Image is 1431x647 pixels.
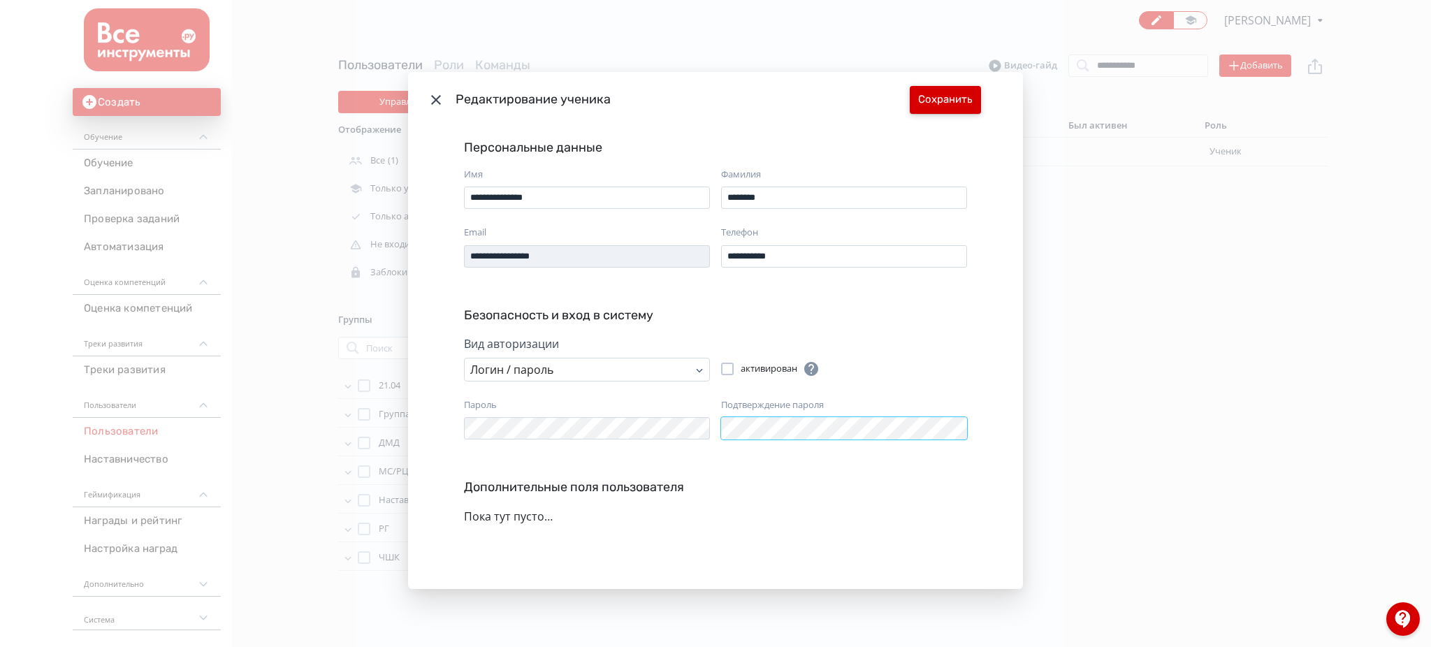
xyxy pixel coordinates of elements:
[721,398,824,412] label: Подтверждение пароля
[458,508,558,525] div: Пока тут пусто…
[721,226,758,240] label: Телефон
[464,479,967,496] div: Дополнительные поля пользователя
[741,361,820,377] div: активирован
[464,398,497,412] label: Пароль
[456,90,910,109] div: Редактирование ученика
[464,335,710,358] div: Вид авторизации
[408,72,1023,590] div: Modal
[910,86,981,114] button: Сохранить
[464,168,483,182] label: Имя
[721,168,761,182] label: Фамилия
[464,226,486,240] label: Email
[470,361,690,378] div: Логин / пароль
[464,139,967,157] div: Персональные данные
[464,307,967,324] div: Безопасность и вход в систему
